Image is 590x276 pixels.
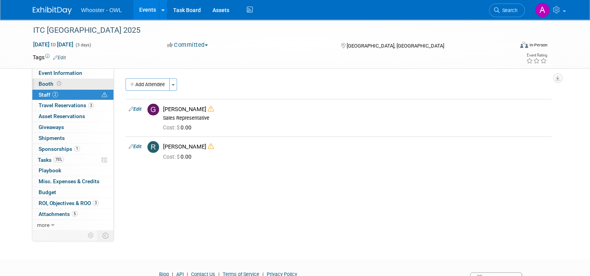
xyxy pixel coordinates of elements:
[126,78,170,91] button: Add Attendee
[39,70,82,76] span: Event Information
[32,187,113,198] a: Budget
[93,200,99,206] span: 3
[163,115,548,121] div: Sales Representative
[32,122,113,133] a: Giveaways
[30,23,504,37] div: ITC [GEOGRAPHIC_DATA] 2025
[32,100,113,111] a: Travel Reservations3
[39,92,58,98] span: Staff
[39,146,80,152] span: Sponsorships
[81,7,122,13] span: Whooster - OWL
[33,53,66,61] td: Tags
[147,104,159,115] img: G.jpg
[163,143,548,150] div: [PERSON_NAME]
[32,90,113,100] a: Staff2
[32,79,113,89] a: Booth
[163,154,195,160] span: 0.00
[163,124,181,131] span: Cost: $
[520,42,528,48] img: Format-Inperson.png
[32,209,113,219] a: Attachments5
[500,7,517,13] span: Search
[39,200,99,206] span: ROI, Objectives & ROO
[471,41,547,52] div: Event Format
[32,133,113,143] a: Shipments
[75,42,91,48] span: (3 days)
[32,165,113,176] a: Playbook
[52,92,58,97] span: 2
[32,198,113,209] a: ROI, Objectives & ROO3
[32,176,113,187] a: Misc. Expenses & Credits
[38,157,64,163] span: Tasks
[33,41,74,48] span: [DATE] [DATE]
[84,230,98,241] td: Personalize Event Tab Strip
[74,146,80,152] span: 1
[39,135,65,141] span: Shipments
[32,144,113,154] a: Sponsorships1
[347,43,444,49] span: [GEOGRAPHIC_DATA], [GEOGRAPHIC_DATA]
[53,55,66,60] a: Edit
[208,106,214,112] i: Double-book Warning!
[39,178,99,184] span: Misc. Expenses & Credits
[39,102,94,108] span: Travel Reservations
[39,81,63,87] span: Booth
[39,211,78,217] span: Attachments
[32,111,113,122] a: Asset Reservations
[165,41,211,49] button: Committed
[32,68,113,78] a: Event Information
[53,157,64,163] span: 75%
[208,143,214,149] i: Double-book Warning!
[129,106,142,112] a: Edit
[129,144,142,149] a: Edit
[529,42,547,48] div: In-Person
[98,230,114,241] td: Toggle Event Tabs
[50,41,57,48] span: to
[39,189,56,195] span: Budget
[535,3,550,18] img: Abe Romero
[39,167,61,173] span: Playbook
[526,53,547,57] div: Event Rating
[39,124,64,130] span: Giveaways
[32,220,113,230] a: more
[88,103,94,108] span: 3
[32,155,113,165] a: Tasks75%
[55,81,63,87] span: Booth not reserved yet
[489,4,525,17] a: Search
[39,113,85,119] span: Asset Reservations
[147,141,159,153] img: R.jpg
[163,124,195,131] span: 0.00
[163,154,181,160] span: Cost: $
[33,7,72,14] img: ExhibitDay
[102,92,107,99] span: Potential Scheduling Conflict -- at least one attendee is tagged in another overlapping event.
[72,211,78,217] span: 5
[163,106,548,113] div: [PERSON_NAME]
[37,222,50,228] span: more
